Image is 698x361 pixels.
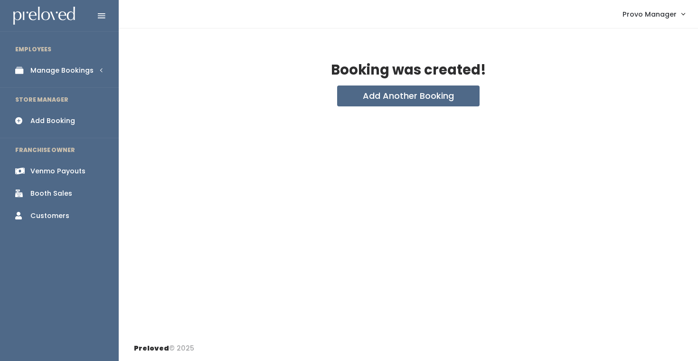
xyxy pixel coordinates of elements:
[613,4,694,24] a: Provo Manager
[623,9,677,19] span: Provo Manager
[13,7,75,25] img: preloved logo
[134,343,169,353] span: Preloved
[30,166,85,176] div: Venmo Payouts
[30,189,72,199] div: Booth Sales
[30,66,94,76] div: Manage Bookings
[134,336,194,353] div: © 2025
[331,63,486,78] h2: Booking was created!
[337,85,480,106] button: Add Another Booking
[30,211,69,221] div: Customers
[30,116,75,126] div: Add Booking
